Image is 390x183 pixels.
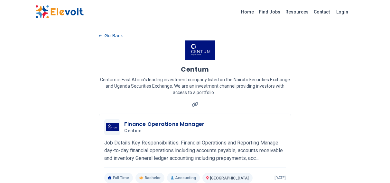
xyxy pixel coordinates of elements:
span: Bachelor [145,175,161,180]
h3: Finance Operations Manager [124,120,204,128]
p: Centum is East Africa's leading investment company listed on the Nairobi Securities Exchange and ... [99,76,291,96]
p: Full Time [104,173,133,183]
span: Centum [124,128,142,134]
p: Job Details Key Responsibilities. Financial Operations and Reporting Manage day-to-day financial ... [104,139,285,162]
img: Elevolt [35,5,84,19]
h1: Centum [181,65,209,74]
span: [GEOGRAPHIC_DATA] [210,176,249,180]
iframe: Chat Widget [358,152,390,183]
img: Centum [185,40,215,60]
img: Centum [106,123,119,131]
p: [DATE] [274,175,286,180]
a: Login [332,5,352,18]
a: CentumFinance Operations ManagerCentumJob Details Key Responsibilities. Financial Operations and ... [104,119,285,183]
a: Contact [311,7,332,17]
a: Find Jobs [256,7,283,17]
p: Accounting [167,173,200,183]
button: Go Back [99,31,123,40]
a: Resources [283,7,311,17]
a: Home [238,7,256,17]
